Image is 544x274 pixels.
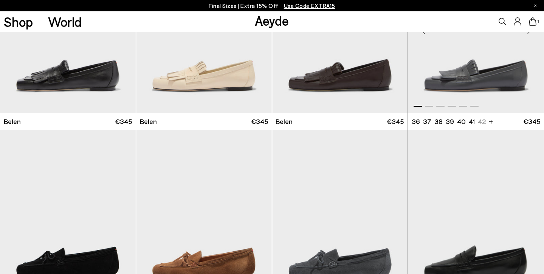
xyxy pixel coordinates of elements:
a: World [48,15,82,28]
span: Belen [140,117,157,126]
li: 38 [434,117,443,126]
span: €345 [251,117,268,126]
li: 37 [423,117,431,126]
li: + [489,116,493,126]
span: Belen [276,117,293,126]
span: €345 [115,117,132,126]
a: 36 37 38 39 40 41 42 + €345 [408,113,544,130]
a: 1 [529,17,536,26]
a: Aeyde [255,12,289,28]
a: Belen €345 [272,113,408,130]
p: Final Sizes | Extra 15% Off [209,1,335,11]
span: €345 [523,117,540,126]
span: Navigate to /collections/ss25-final-sizes [284,2,335,9]
span: Belen [4,117,21,126]
ul: variant [412,117,484,126]
li: 40 [457,117,466,126]
li: 41 [469,117,475,126]
span: €345 [387,117,404,126]
li: 39 [446,117,454,126]
span: 1 [536,20,540,24]
a: Shop [4,15,33,28]
a: Belen €345 [136,113,272,130]
li: 36 [412,117,420,126]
